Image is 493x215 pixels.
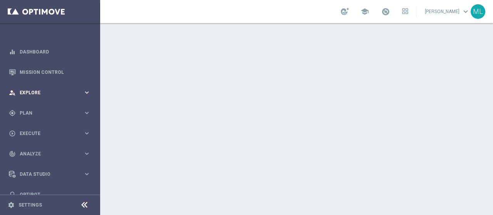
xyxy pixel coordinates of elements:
[8,151,91,157] button: track_changes Analyze keyboard_arrow_right
[20,62,91,82] a: Mission Control
[8,192,91,198] button: lightbulb Optibot
[9,150,83,157] div: Analyze
[9,110,83,117] div: Plan
[18,203,42,207] a: Settings
[361,7,369,16] span: school
[9,150,16,157] i: track_changes
[20,184,91,205] a: Optibot
[8,90,91,96] button: person_search Explore keyboard_arrow_right
[461,7,470,16] span: keyboard_arrow_down
[424,6,471,17] a: [PERSON_NAME]keyboard_arrow_down
[471,4,485,19] div: ML
[8,171,91,177] button: Data Studio keyboard_arrow_right
[8,130,91,137] button: play_circle_outline Execute keyboard_arrow_right
[9,62,91,82] div: Mission Control
[9,89,83,96] div: Explore
[83,89,91,96] i: keyboard_arrow_right
[8,69,91,75] button: Mission Control
[20,42,91,62] a: Dashboard
[83,150,91,157] i: keyboard_arrow_right
[20,131,83,136] span: Execute
[9,184,91,205] div: Optibot
[20,90,83,95] span: Explore
[9,130,16,137] i: play_circle_outline
[8,49,91,55] button: equalizer Dashboard
[9,110,16,117] i: gps_fixed
[20,152,83,156] span: Analyze
[9,171,83,178] div: Data Studio
[8,202,15,208] i: settings
[20,172,83,177] span: Data Studio
[9,42,91,62] div: Dashboard
[9,191,16,198] i: lightbulb
[20,111,83,115] span: Plan
[9,89,16,96] i: person_search
[83,109,91,117] i: keyboard_arrow_right
[83,130,91,137] i: keyboard_arrow_right
[9,48,16,55] i: equalizer
[8,110,91,116] button: gps_fixed Plan keyboard_arrow_right
[83,170,91,178] i: keyboard_arrow_right
[9,130,83,137] div: Execute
